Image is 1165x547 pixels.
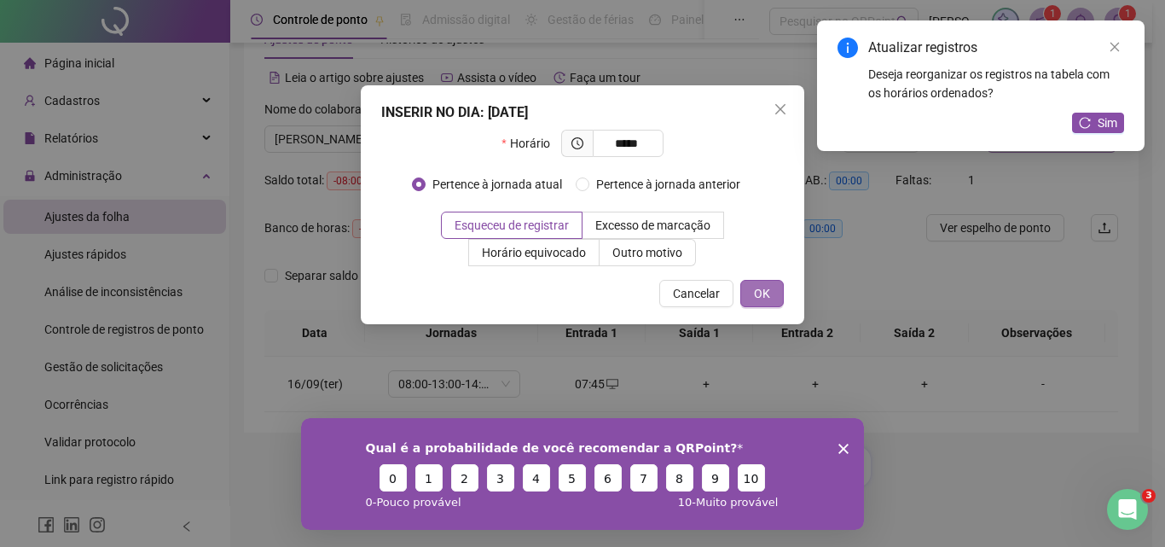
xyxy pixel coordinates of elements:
[301,418,864,530] iframe: Pesquisa da QRPoint
[1109,41,1121,53] span: close
[659,280,733,307] button: Cancelar
[1105,38,1124,56] a: Close
[381,102,784,123] div: INSERIR NO DIA : [DATE]
[571,137,583,149] span: clock-circle
[426,175,569,194] span: Pertence à jornada atual
[754,284,770,303] span: OK
[589,175,747,194] span: Pertence à jornada anterior
[767,96,794,123] button: Close
[501,130,560,157] label: Horário
[673,284,720,303] span: Cancelar
[1072,113,1124,133] button: Sim
[612,246,682,259] span: Outro motivo
[1142,489,1156,503] span: 3
[774,102,787,116] span: close
[1107,489,1148,530] iframe: Intercom live chat
[1079,117,1091,129] span: reload
[838,38,858,58] span: info-circle
[455,218,569,232] span: Esqueceu de registrar
[740,280,784,307] button: OK
[1098,113,1117,132] span: Sim
[482,246,586,259] span: Horário equivocado
[868,38,1124,58] div: Atualizar registros
[868,65,1124,102] div: Deseja reorganizar os registros na tabela com os horários ordenados?
[595,218,710,232] span: Excesso de marcação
